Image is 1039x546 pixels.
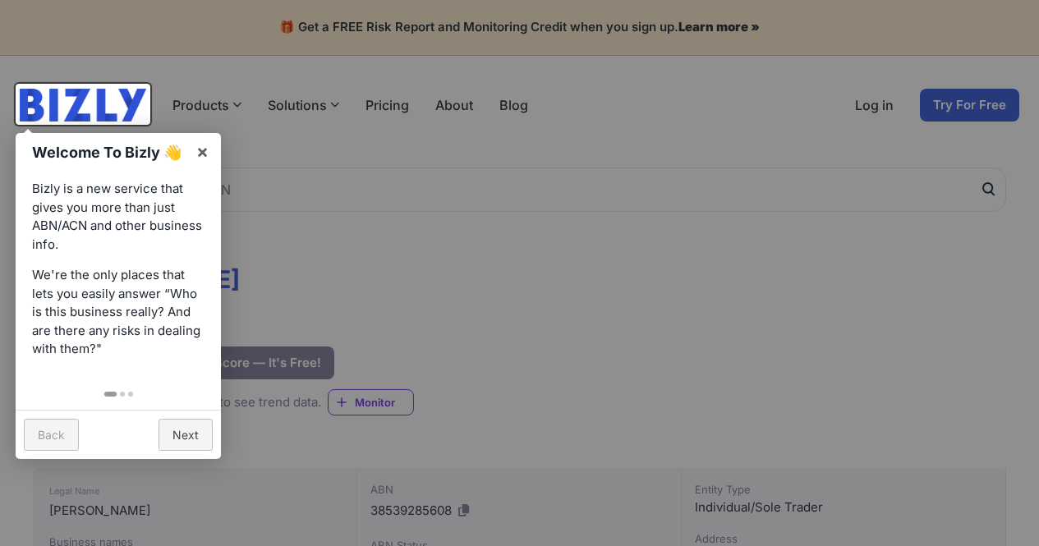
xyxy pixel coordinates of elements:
h1: Welcome To Bizly 👋 [32,141,187,163]
a: Next [159,419,213,451]
p: Bizly is a new service that gives you more than just ABN/ACN and other business info. [32,180,205,254]
a: × [184,133,221,170]
a: Back [24,419,79,451]
p: We're the only places that lets you easily answer “Who is this business really? And are there any... [32,266,205,359]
